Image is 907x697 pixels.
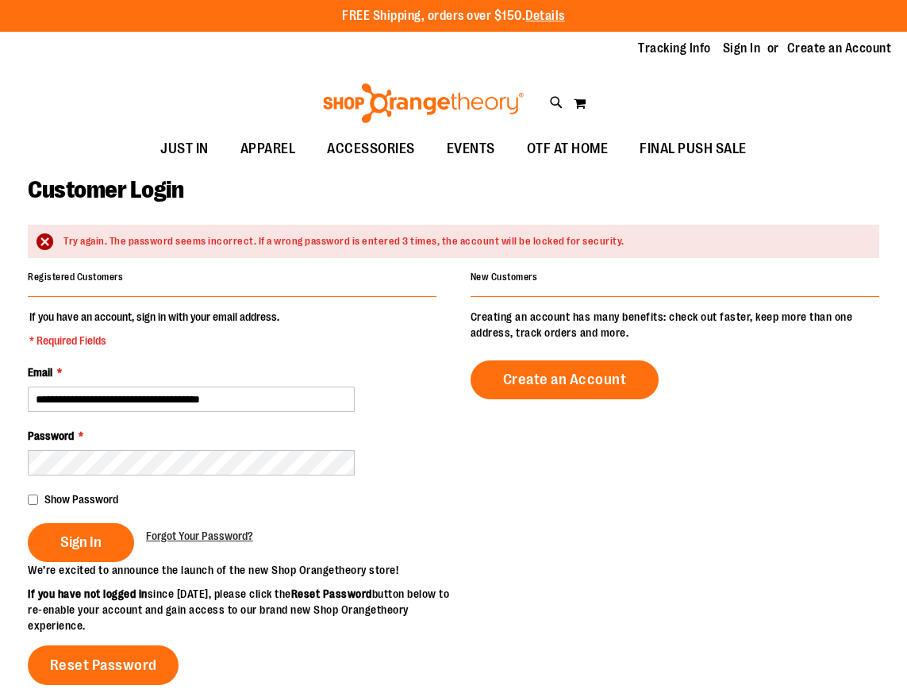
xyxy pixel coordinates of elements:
span: APPAREL [240,131,296,167]
a: EVENTS [431,131,511,168]
p: Creating an account has many benefits: check out faster, keep more than one address, track orders... [471,309,879,341]
a: Forgot Your Password? [146,528,253,544]
span: Password [28,429,74,442]
span: FINAL PUSH SALE [640,131,747,167]
span: JUST IN [160,131,209,167]
span: * Required Fields [29,333,279,348]
span: OTF AT HOME [527,131,609,167]
a: Details [525,9,565,23]
div: Try again. The password seems incorrect. If a wrong password is entered 3 times, the account will... [63,234,863,249]
span: Customer Login [28,176,183,203]
strong: New Customers [471,271,538,283]
span: Show Password [44,493,118,506]
strong: Registered Customers [28,271,123,283]
span: Email [28,366,52,379]
p: We’re excited to announce the launch of the new Shop Orangetheory store! [28,562,454,578]
legend: If you have an account, sign in with your email address. [28,309,281,348]
a: Sign In [723,40,761,57]
a: Tracking Info [638,40,711,57]
strong: Reset Password [291,587,372,600]
span: Forgot Your Password? [146,529,253,542]
p: FREE Shipping, orders over $150. [342,7,565,25]
strong: If you have not logged in [28,587,148,600]
a: APPAREL [225,131,312,168]
button: Sign In [28,523,134,562]
a: JUST IN [144,131,225,168]
a: FINAL PUSH SALE [624,131,763,168]
img: Shop Orangetheory [321,83,526,123]
span: Sign In [60,533,102,551]
p: since [DATE], please click the button below to re-enable your account and gain access to our bran... [28,586,454,633]
a: Create an Account [787,40,892,57]
span: ACCESSORIES [327,131,415,167]
a: Create an Account [471,360,659,399]
span: Create an Account [503,371,627,388]
a: Reset Password [28,645,179,685]
span: EVENTS [447,131,495,167]
a: OTF AT HOME [511,131,625,168]
span: Reset Password [50,657,157,674]
a: ACCESSORIES [311,131,431,168]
